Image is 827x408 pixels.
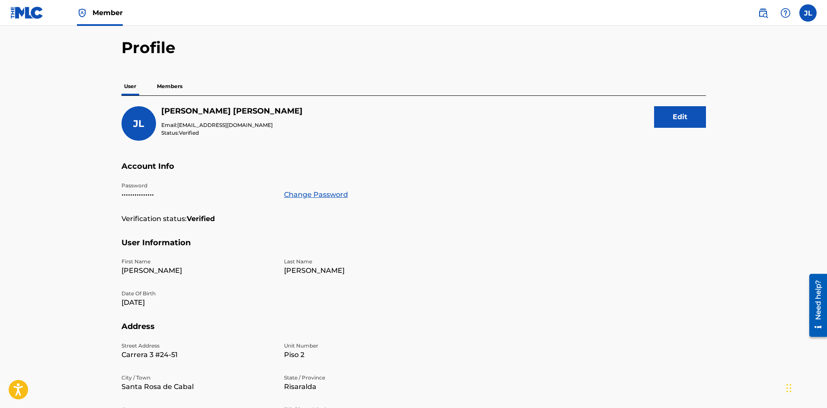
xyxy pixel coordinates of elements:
[784,367,827,408] iframe: Chat Widget
[758,8,768,18] img: search
[121,161,706,182] h5: Account Info
[93,8,123,18] span: Member
[161,106,303,116] h5: Jorge Londoño
[121,297,274,308] p: [DATE]
[121,77,139,95] p: User
[133,118,144,130] span: JL
[187,214,215,224] strong: Verified
[284,266,436,276] p: [PERSON_NAME]
[284,342,436,350] p: Unit Number
[284,374,436,382] p: State / Province
[284,190,348,200] a: Change Password
[121,290,274,297] p: Date Of Birth
[121,238,706,258] h5: User Information
[284,258,436,266] p: Last Name
[121,182,274,190] p: Password
[780,8,791,18] img: help
[121,350,274,360] p: Carrera 3 #24-51
[161,121,303,129] p: Email:
[799,4,817,22] div: User Menu
[121,38,706,57] h2: Profile
[654,106,706,128] button: Edit
[121,342,274,350] p: Street Address
[161,129,303,137] p: Status:
[784,367,827,408] div: Widget de chat
[786,375,792,401] div: Arrastrar
[754,4,772,22] a: Public Search
[284,382,436,392] p: Risaralda
[121,214,187,224] p: Verification status:
[803,271,827,340] iframe: Resource Center
[284,350,436,360] p: Piso 2
[121,258,274,266] p: First Name
[77,8,87,18] img: Top Rightsholder
[121,322,706,342] h5: Address
[10,6,44,19] img: MLC Logo
[121,266,274,276] p: [PERSON_NAME]
[121,190,274,200] p: •••••••••••••••
[179,130,199,136] span: Verified
[121,374,274,382] p: City / Town
[777,4,794,22] div: Help
[177,122,273,128] span: [EMAIL_ADDRESS][DOMAIN_NAME]
[121,382,274,392] p: Santa Rosa de Cabal
[154,77,185,95] p: Members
